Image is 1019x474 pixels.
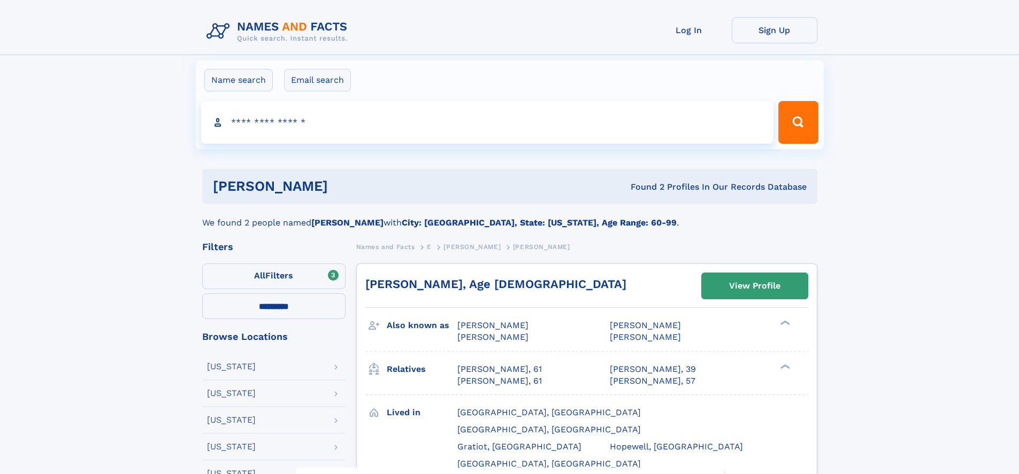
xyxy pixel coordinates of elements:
span: E [427,243,432,251]
label: Email search [284,69,351,91]
a: E [427,240,432,253]
a: [PERSON_NAME], 39 [610,363,696,375]
label: Name search [204,69,273,91]
span: [GEOGRAPHIC_DATA], [GEOGRAPHIC_DATA] [457,459,641,469]
div: We found 2 people named with . [202,204,817,229]
span: All [254,270,265,281]
a: Names and Facts [356,240,415,253]
a: Sign Up [732,17,817,43]
span: Hopewell, [GEOGRAPHIC_DATA] [610,441,743,452]
div: [US_STATE] [207,442,256,451]
h3: Lived in [387,403,457,422]
input: search input [201,101,774,144]
img: Logo Names and Facts [202,17,356,46]
div: ❯ [778,363,791,370]
div: ❯ [778,320,791,327]
div: View Profile [729,274,780,298]
a: [PERSON_NAME] [443,240,501,253]
a: View Profile [702,273,808,299]
span: [PERSON_NAME] [513,243,570,251]
b: City: [GEOGRAPHIC_DATA], State: [US_STATE], Age Range: 60-99 [402,217,677,228]
span: [GEOGRAPHIC_DATA], [GEOGRAPHIC_DATA] [457,407,641,417]
h1: [PERSON_NAME] [213,180,479,193]
div: [US_STATE] [207,389,256,398]
div: [US_STATE] [207,362,256,371]
a: [PERSON_NAME], 61 [457,363,542,375]
b: [PERSON_NAME] [311,217,384,228]
span: Gratiot, [GEOGRAPHIC_DATA] [457,441,581,452]
div: Browse Locations [202,332,346,341]
span: [PERSON_NAME] [457,320,528,330]
div: Filters [202,242,346,252]
span: [GEOGRAPHIC_DATA], [GEOGRAPHIC_DATA] [457,424,641,434]
span: [PERSON_NAME] [443,243,501,251]
label: Filters [202,263,346,289]
span: [PERSON_NAME] [610,332,681,342]
span: [PERSON_NAME] [610,320,681,330]
a: [PERSON_NAME], 61 [457,375,542,387]
a: Log In [646,17,732,43]
a: [PERSON_NAME], 57 [610,375,695,387]
button: Search Button [778,101,818,144]
div: Found 2 Profiles In Our Records Database [479,181,807,193]
div: [US_STATE] [207,416,256,424]
a: [PERSON_NAME], Age [DEMOGRAPHIC_DATA] [365,277,626,291]
h3: Also known as [387,316,457,335]
h3: Relatives [387,360,457,378]
span: [PERSON_NAME] [457,332,528,342]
